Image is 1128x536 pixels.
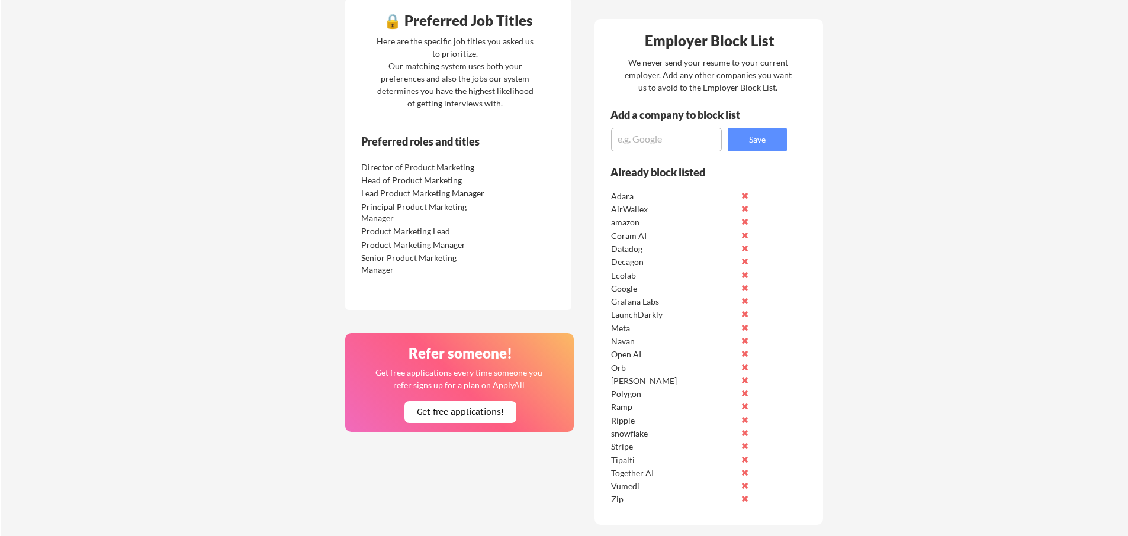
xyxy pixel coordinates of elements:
button: Get free applications! [404,401,516,423]
div: Principal Product Marketing Manager [361,201,486,224]
button: Save [728,128,787,151]
div: Director of Product Marketing [361,162,486,173]
div: Open AI [611,348,736,360]
div: Orb [611,362,736,374]
div: Ramp [611,401,736,413]
div: LaunchDarkly [611,309,736,321]
div: Refer someone! [350,346,570,360]
div: Ripple [611,415,736,427]
div: Lead Product Marketing Manager [361,188,486,199]
div: Tipalti [611,454,736,466]
div: 🔒 Preferred Job Titles [348,14,568,28]
div: Meta [611,322,736,334]
div: Stripe [611,441,736,453]
div: Together AI [611,467,736,479]
div: Product Marketing Lead [361,225,486,237]
div: Polygon [611,388,736,400]
div: Here are the specific job titles you asked us to prioritize. Our matching system uses both your p... [374,35,536,109]
div: Already block listed [610,167,771,177]
div: Coram AI [611,230,736,242]
div: [PERSON_NAME] [611,375,736,387]
div: Add a company to block list [610,109,759,120]
div: snowflake [611,428,736,440]
div: Product Marketing Manager [361,239,486,251]
div: Decagon [611,256,736,268]
div: Employer Block List [599,34,820,48]
div: We never send your resume to your current employer. Add any other companies you want us to avoid ... [624,56,792,93]
div: Senior Product Marketing Manager [361,252,486,275]
div: Google [611,283,736,295]
div: Zip [611,493,736,505]
div: Ecolab [611,270,736,282]
div: amazon [611,217,736,228]
div: Navan [611,335,736,347]
div: Preferred roles and titles [361,136,522,147]
div: Vumedi [611,480,736,492]
div: Get free applications every time someone you refer signs up for a plan on ApplyAll [374,366,543,391]
div: Adara [611,190,736,202]
div: AirWallex [611,204,736,215]
div: Head of Product Marketing [361,175,486,186]
div: Grafana Labs [611,296,736,308]
div: Datadog [611,243,736,255]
